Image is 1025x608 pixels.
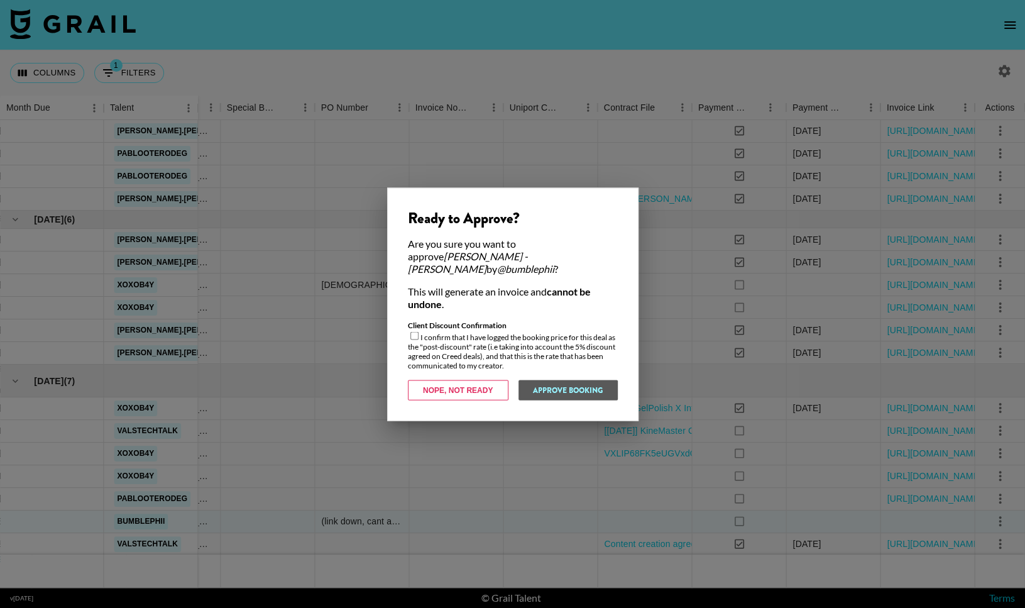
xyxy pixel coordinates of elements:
strong: Client Discount Confirmation [408,320,507,329]
button: Nope, Not Ready [408,380,508,400]
em: [PERSON_NAME] - [PERSON_NAME] [408,250,528,274]
button: Approve Booking [518,380,618,400]
div: I confirm that I have logged the booking price for this deal as the "post-discount" rate (i.e tak... [408,320,618,370]
strong: cannot be undone [408,285,591,309]
div: This will generate an invoice and . [408,285,618,310]
div: Ready to Approve? [408,208,618,227]
em: @ bumblephii [497,262,554,274]
div: Are you sure you want to approve by ? [408,237,618,275]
